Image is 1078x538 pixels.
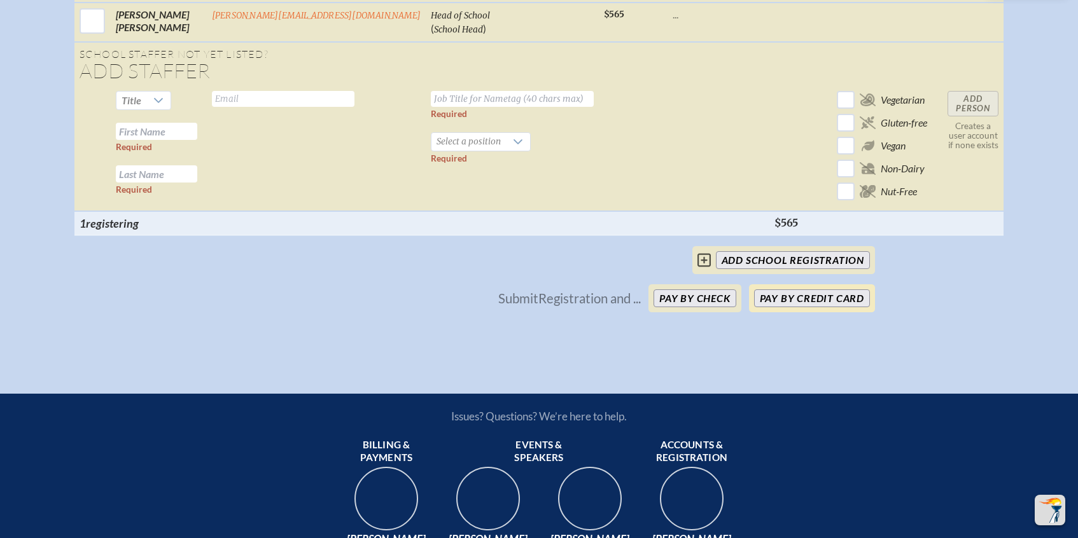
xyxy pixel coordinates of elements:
[315,410,763,423] p: Issues? Questions? We’re here to help.
[881,185,917,198] span: Nut-Free
[431,91,594,107] input: Job Title for Nametag (40 chars max)
[431,10,490,21] span: Head of School
[431,109,467,119] label: Required
[431,22,434,34] span: (
[498,291,641,305] p: Submit Registration and ...
[716,251,870,269] input: add School Registration
[948,121,998,150] p: Creates a user account if none exists
[881,93,925,106] span: Vegetarian
[754,289,870,307] button: Pay by Credit Card
[604,9,624,20] span: $565
[493,439,585,464] span: Events & speakers
[646,439,738,464] span: Accounts & registration
[212,91,354,107] input: Email
[881,162,925,175] span: Non-Dairy
[212,10,421,21] a: [PERSON_NAME][EMAIL_ADDRESS][DOMAIN_NAME]
[673,8,764,21] p: ...
[434,24,483,35] span: School Head
[122,94,141,106] span: Title
[431,133,506,151] span: Select a position
[1037,497,1063,523] img: To the top
[116,165,197,183] input: Last Name
[431,153,467,163] label: Required
[111,3,207,42] td: [PERSON_NAME] [PERSON_NAME]
[116,92,146,109] span: Title
[881,139,906,152] span: Vegan
[1035,495,1065,525] button: Scroll Top
[769,211,832,235] th: $565
[340,439,432,464] span: Billing & payments
[881,116,927,129] span: Gluten-free
[116,142,152,152] label: Required
[116,184,152,195] label: Required
[483,22,486,34] span: )
[116,123,197,140] input: First Name
[86,216,139,230] span: registering
[654,289,736,307] button: Pay by Check
[74,211,207,235] th: 1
